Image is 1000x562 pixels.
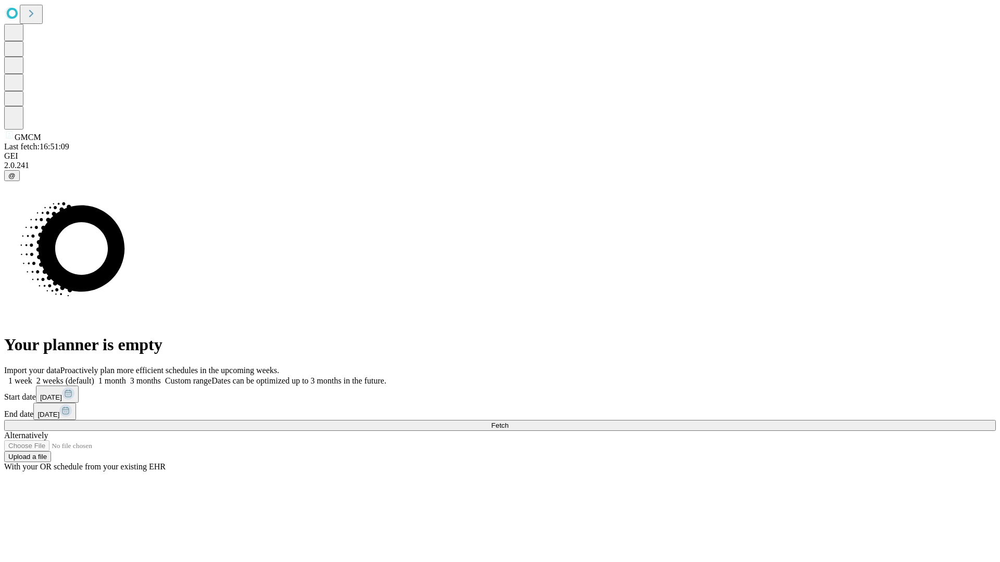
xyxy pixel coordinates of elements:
[165,376,211,385] span: Custom range
[211,376,386,385] span: Dates can be optimized up to 3 months in the future.
[4,462,166,471] span: With your OR schedule from your existing EHR
[4,386,996,403] div: Start date
[4,142,69,151] span: Last fetch: 16:51:09
[33,403,76,420] button: [DATE]
[4,403,996,420] div: End date
[4,451,51,462] button: Upload a file
[4,366,60,375] span: Import your data
[98,376,126,385] span: 1 month
[8,376,32,385] span: 1 week
[4,161,996,170] div: 2.0.241
[4,335,996,354] h1: Your planner is empty
[130,376,161,385] span: 3 months
[4,420,996,431] button: Fetch
[4,431,48,440] span: Alternatively
[36,386,79,403] button: [DATE]
[37,411,59,418] span: [DATE]
[4,151,996,161] div: GEI
[36,376,94,385] span: 2 weeks (default)
[15,133,41,142] span: GMCM
[4,170,20,181] button: @
[40,393,62,401] span: [DATE]
[491,421,508,429] span: Fetch
[60,366,279,375] span: Proactively plan more efficient schedules in the upcoming weeks.
[8,172,16,180] span: @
